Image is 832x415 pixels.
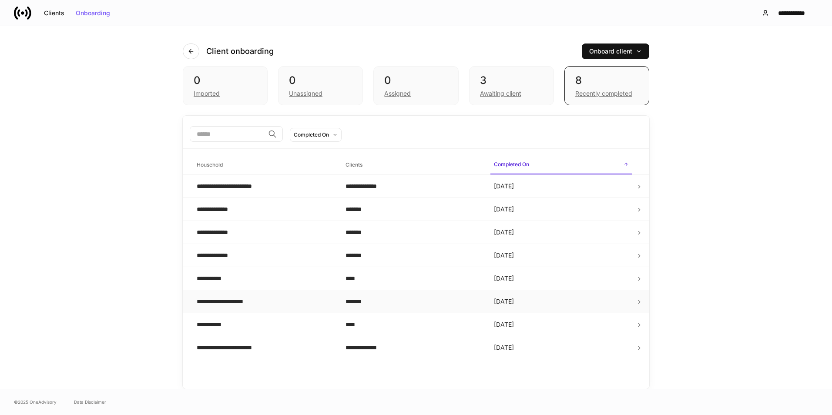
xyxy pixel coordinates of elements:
td: [DATE] [487,221,636,244]
span: Household [193,156,335,174]
div: 3Awaiting client [469,66,554,105]
div: 0Unassigned [278,66,363,105]
div: Onboard client [589,48,642,54]
td: [DATE] [487,198,636,221]
div: Awaiting client [480,89,521,98]
div: 0Imported [183,66,268,105]
button: Onboard client [582,44,649,59]
div: 0Assigned [373,66,458,105]
div: Completed On [294,131,329,139]
div: 8Recently completed [564,66,649,105]
td: [DATE] [487,244,636,267]
span: © 2025 OneAdvisory [14,398,57,405]
div: 0 [384,74,447,87]
h4: Client onboarding [206,46,274,57]
span: Completed On [490,156,632,174]
a: Data Disclaimer [74,398,106,405]
div: Recently completed [575,89,632,98]
div: Clients [44,10,64,16]
div: 0 [194,74,257,87]
div: 0 [289,74,352,87]
div: 8 [575,74,638,87]
h6: Completed On [494,160,529,168]
button: Completed On [290,128,342,142]
button: Onboarding [70,6,116,20]
td: [DATE] [487,267,636,290]
td: [DATE] [487,175,636,198]
div: Imported [194,89,220,98]
td: [DATE] [487,313,636,336]
div: Assigned [384,89,411,98]
div: Unassigned [289,89,322,98]
button: Clients [38,6,70,20]
div: 3 [480,74,543,87]
span: Clients [342,156,484,174]
div: Onboarding [76,10,110,16]
td: [DATE] [487,290,636,313]
h6: Clients [346,161,362,169]
td: [DATE] [487,336,636,359]
h6: Household [197,161,223,169]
